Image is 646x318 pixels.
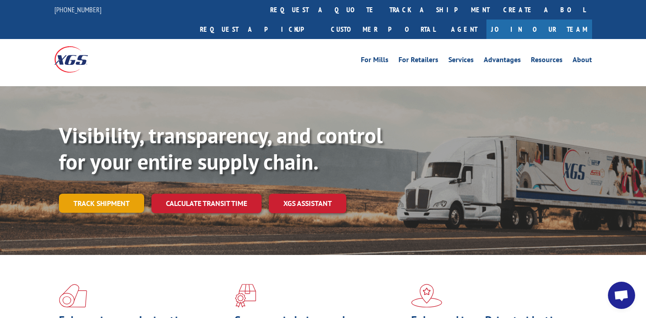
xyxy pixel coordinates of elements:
a: Customer Portal [324,20,442,39]
img: xgs-icon-flagship-distribution-model-red [411,284,442,308]
a: Resources [531,56,563,66]
a: About [573,56,592,66]
a: Agent [442,20,486,39]
a: Track shipment [59,194,144,213]
a: Calculate transit time [151,194,262,213]
a: Services [448,56,474,66]
a: Request a pickup [193,20,324,39]
a: XGS ASSISTANT [269,194,346,213]
img: xgs-icon-total-supply-chain-intelligence-red [59,284,87,308]
b: Visibility, transparency, and control for your entire supply chain. [59,121,383,176]
div: Open chat [608,282,635,309]
img: xgs-icon-focused-on-flooring-red [235,284,256,308]
a: Advantages [484,56,521,66]
a: [PHONE_NUMBER] [54,5,102,14]
a: For Retailers [398,56,438,66]
a: For Mills [361,56,389,66]
a: Join Our Team [486,20,592,39]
